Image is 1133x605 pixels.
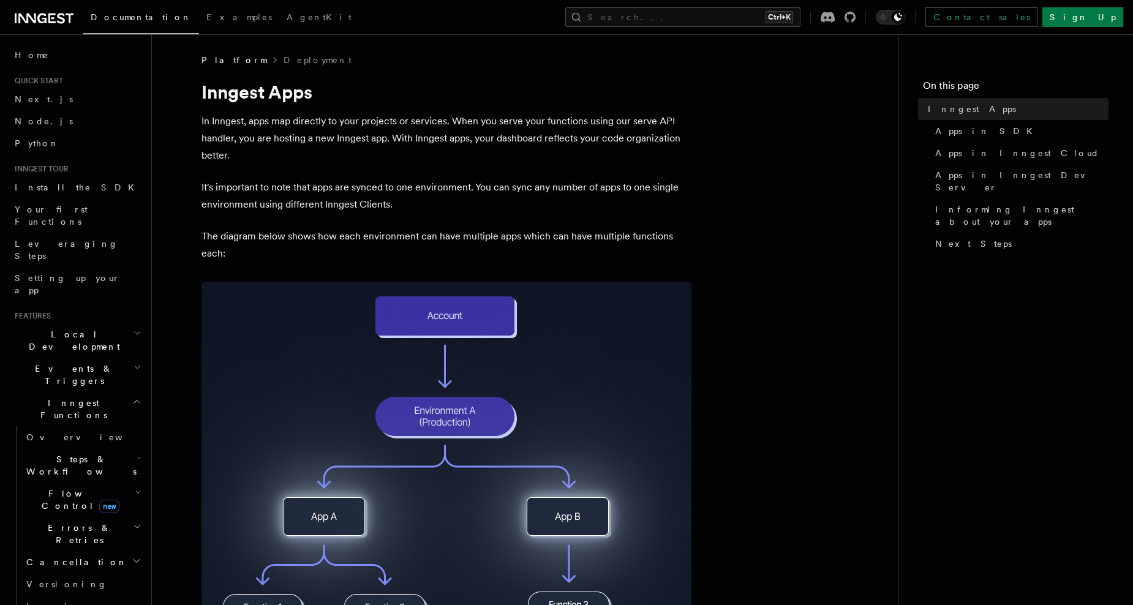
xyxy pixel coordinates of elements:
[10,76,63,86] span: Quick start
[15,273,120,295] span: Setting up your app
[925,7,1037,27] a: Contact sales
[10,358,144,392] button: Events & Triggers
[201,54,266,66] span: Platform
[10,363,134,387] span: Events & Triggers
[21,551,144,573] button: Cancellation
[10,397,132,421] span: Inngest Functions
[930,233,1109,255] a: Next Steps
[21,573,144,595] a: Versioning
[10,323,144,358] button: Local Development
[83,4,199,34] a: Documentation
[930,142,1109,164] a: Apps in Inngest Cloud
[930,164,1109,198] a: Apps in Inngest Dev Server
[10,176,144,198] a: Install the SDK
[26,432,152,442] span: Overview
[15,94,73,104] span: Next.js
[935,203,1109,228] span: Informing Inngest about your apps
[935,169,1109,194] span: Apps in Inngest Dev Server
[930,198,1109,233] a: Informing Inngest about your apps
[10,44,144,66] a: Home
[21,517,144,551] button: Errors & Retries
[21,448,144,483] button: Steps & Workflows
[565,7,800,27] button: Search...Ctrl+K
[21,426,144,448] a: Overview
[284,54,352,66] a: Deployment
[279,4,359,33] a: AgentKit
[876,10,905,24] button: Toggle dark mode
[10,198,144,233] a: Your first Functions
[21,483,144,517] button: Flow Controlnew
[930,120,1109,142] a: Apps in SDK
[15,116,73,126] span: Node.js
[201,228,691,262] p: The diagram below shows how each environment can have multiple apps which can have multiple funct...
[21,487,135,512] span: Flow Control
[21,453,137,478] span: Steps & Workflows
[15,138,59,148] span: Python
[766,11,793,23] kbd: Ctrl+K
[935,147,1099,159] span: Apps in Inngest Cloud
[928,103,1016,115] span: Inngest Apps
[99,500,119,513] span: new
[10,311,51,321] span: Features
[201,179,691,213] p: It's important to note that apps are synced to one environment. You can sync any number of apps t...
[10,164,69,174] span: Inngest tour
[201,81,691,103] h1: Inngest Apps
[10,233,144,267] a: Leveraging Steps
[935,125,1040,137] span: Apps in SDK
[21,522,133,546] span: Errors & Retries
[10,88,144,110] a: Next.js
[10,110,144,132] a: Node.js
[10,267,144,301] a: Setting up your app
[935,238,1012,250] span: Next Steps
[206,12,272,22] span: Examples
[15,49,49,61] span: Home
[91,12,192,22] span: Documentation
[1042,7,1123,27] a: Sign Up
[923,98,1109,120] a: Inngest Apps
[287,12,352,22] span: AgentKit
[10,132,144,154] a: Python
[26,579,107,589] span: Versioning
[15,182,141,192] span: Install the SDK
[21,556,127,568] span: Cancellation
[923,78,1109,98] h4: On this page
[10,328,134,353] span: Local Development
[15,205,88,227] span: Your first Functions
[15,239,118,261] span: Leveraging Steps
[199,4,279,33] a: Examples
[10,392,144,426] button: Inngest Functions
[201,113,691,164] p: In Inngest, apps map directly to your projects or services. When you serve your functions using o...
